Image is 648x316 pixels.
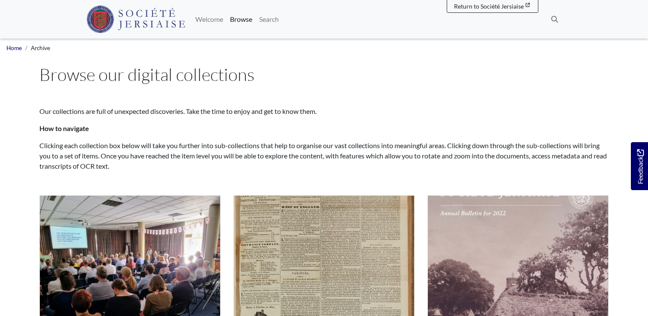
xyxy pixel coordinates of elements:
h1: Browse our digital collections [39,64,609,85]
a: Home [6,45,22,51]
strong: How to navigate [39,124,89,132]
span: Feedback [635,149,645,184]
p: Our collections are full of unexpected discoveries. Take the time to enjoy and get to know them. [39,106,609,116]
img: Société Jersiaise [87,6,185,33]
p: Clicking each collection box below will take you further into sub-collections that help to organi... [39,140,609,171]
a: Browse [227,11,256,28]
a: Société Jersiaise logo [87,3,185,35]
span: Return to Société Jersiaise [454,3,524,10]
a: Welcome [192,11,227,28]
a: Search [256,11,282,28]
span: Archive [31,45,50,51]
a: Would you like to provide feedback? [631,142,648,190]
